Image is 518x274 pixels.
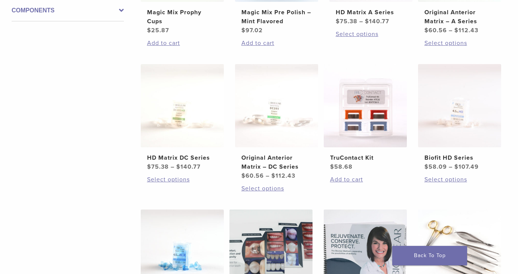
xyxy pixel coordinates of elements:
[454,163,479,171] bdi: 107.49
[235,64,318,147] img: Original Anterior Matrix - DC Series
[241,172,246,180] span: $
[12,6,124,15] label: Components
[418,64,501,171] a: Biofit HD SeriesBiofit HD Series
[147,8,218,26] h2: Magic Mix Prophy Cups
[449,163,453,171] span: –
[418,64,501,147] img: Biofit HD Series
[271,172,275,180] span: $
[147,163,151,171] span: $
[241,27,263,34] bdi: 97.02
[147,163,169,171] bdi: 75.38
[235,64,318,180] a: Original Anterior Matrix - DC SeriesOriginal Anterior Matrix – DC Series
[336,30,406,39] a: Select options for “HD Matrix A Series”
[454,27,458,34] span: $
[424,163,429,171] span: $
[424,175,495,184] a: Select options for “Biofit HD Series”
[324,64,407,171] a: TruContact KitTruContact Kit $58.68
[424,27,447,34] bdi: 60.56
[392,246,467,265] a: Back To Top
[141,64,224,171] a: HD Matrix DC SeriesHD Matrix DC Series
[241,39,312,48] a: Add to cart: “Magic Mix Pre Polish - Mint Flavored”
[424,27,429,34] span: $
[449,27,453,34] span: –
[171,163,174,171] span: –
[365,18,369,25] span: $
[330,175,401,184] a: Add to cart: “TruContact Kit”
[454,163,458,171] span: $
[424,8,495,26] h2: Original Anterior Matrix – A Series
[176,163,201,171] bdi: 140.77
[241,27,246,34] span: $
[147,27,169,34] bdi: 25.87
[176,163,180,171] span: $
[241,8,312,26] h2: Magic Mix Pre Polish – Mint Flavored
[147,39,218,48] a: Add to cart: “Magic Mix Prophy Cups”
[324,64,407,147] img: TruContact Kit
[141,64,224,147] img: HD Matrix DC Series
[424,39,495,48] a: Select options for “Original Anterior Matrix - A Series”
[336,18,357,25] bdi: 75.38
[271,172,295,180] bdi: 112.43
[454,27,478,34] bdi: 112.43
[359,18,363,25] span: –
[241,172,264,180] bdi: 60.56
[365,18,389,25] bdi: 140.77
[241,153,312,171] h2: Original Anterior Matrix – DC Series
[241,184,312,193] a: Select options for “Original Anterior Matrix - DC Series”
[330,153,401,162] h2: TruContact Kit
[424,153,495,162] h2: Biofit HD Series
[330,163,353,171] bdi: 58.68
[147,175,218,184] a: Select options for “HD Matrix DC Series”
[330,163,334,171] span: $
[147,153,218,162] h2: HD Matrix DC Series
[147,27,151,34] span: $
[336,18,340,25] span: $
[424,163,447,171] bdi: 58.09
[336,8,406,17] h2: HD Matrix A Series
[266,172,269,180] span: –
